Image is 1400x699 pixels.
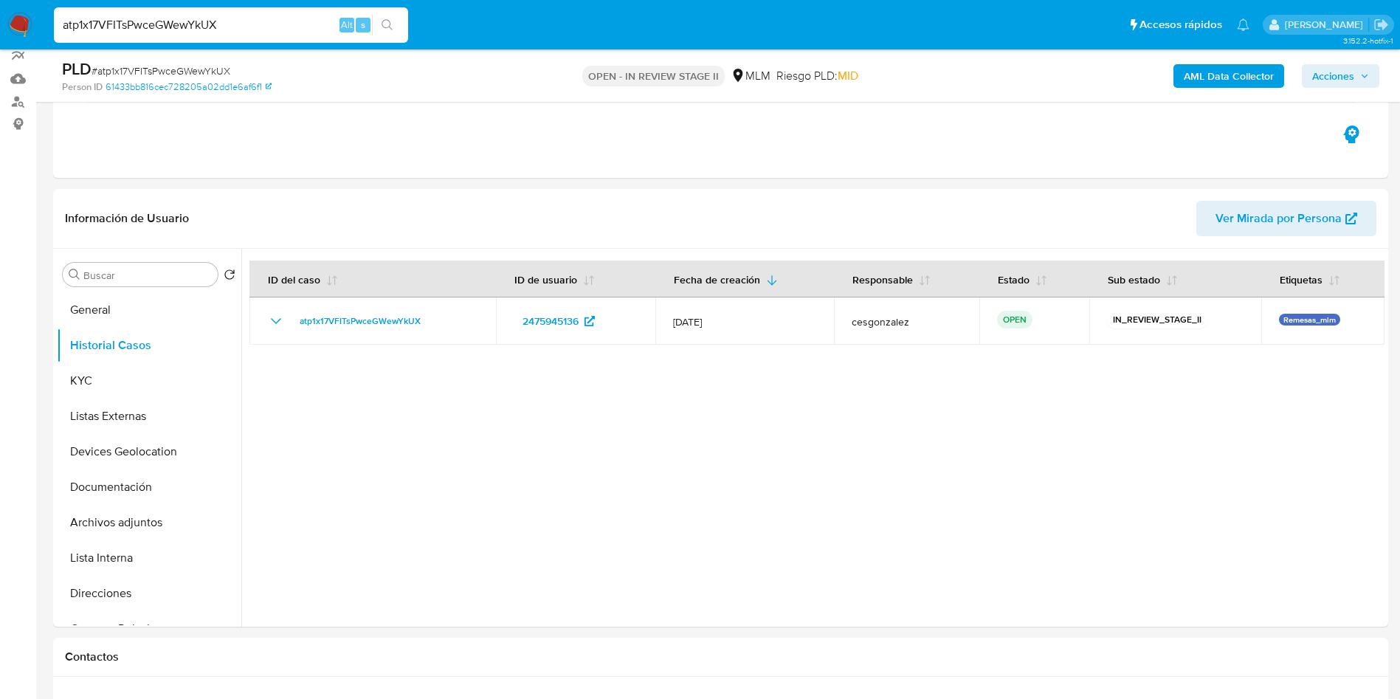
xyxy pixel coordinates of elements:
input: Buscar [83,269,212,282]
a: Salir [1373,17,1389,32]
p: ivonne.perezonofre@mercadolibre.com.mx [1285,18,1368,32]
div: MLM [731,68,770,84]
button: Historial Casos [57,328,241,363]
button: Lista Interna [57,540,241,576]
button: Documentación [57,469,241,505]
span: Acciones [1312,64,1354,88]
button: Acciones [1302,64,1379,88]
input: Buscar usuario o caso... [54,16,408,35]
b: AML Data Collector [1184,64,1274,88]
span: s [361,18,365,32]
a: 61433bb816cec728205a02dd1e6af6f1 [106,80,272,94]
button: Ver Mirada por Persona [1196,201,1376,236]
a: Notificaciones [1237,18,1249,31]
span: Riesgo PLD: [776,68,858,84]
button: Volver al orden por defecto [224,269,235,285]
button: Listas Externas [57,399,241,434]
button: Cruces y Relaciones [57,611,241,647]
button: search-icon [372,15,402,35]
b: PLD [62,57,92,80]
span: Accesos rápidos [1139,17,1222,32]
span: 3.152.2-hotfix-1 [1343,35,1393,47]
button: AML Data Collector [1173,64,1284,88]
button: Archivos adjuntos [57,505,241,540]
button: Direcciones [57,576,241,611]
span: Alt [341,18,353,32]
span: # atp1x17VFITsPwceGWewYkUX [92,63,230,78]
p: OPEN - IN REVIEW STAGE II [582,66,725,86]
h1: Información de Usuario [65,211,189,226]
button: General [57,292,241,328]
span: MID [838,67,858,84]
button: Buscar [69,269,80,280]
button: Devices Geolocation [57,434,241,469]
span: Ver Mirada por Persona [1215,201,1342,236]
b: Person ID [62,80,103,94]
button: KYC [57,363,241,399]
h1: Contactos [65,650,1376,664]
